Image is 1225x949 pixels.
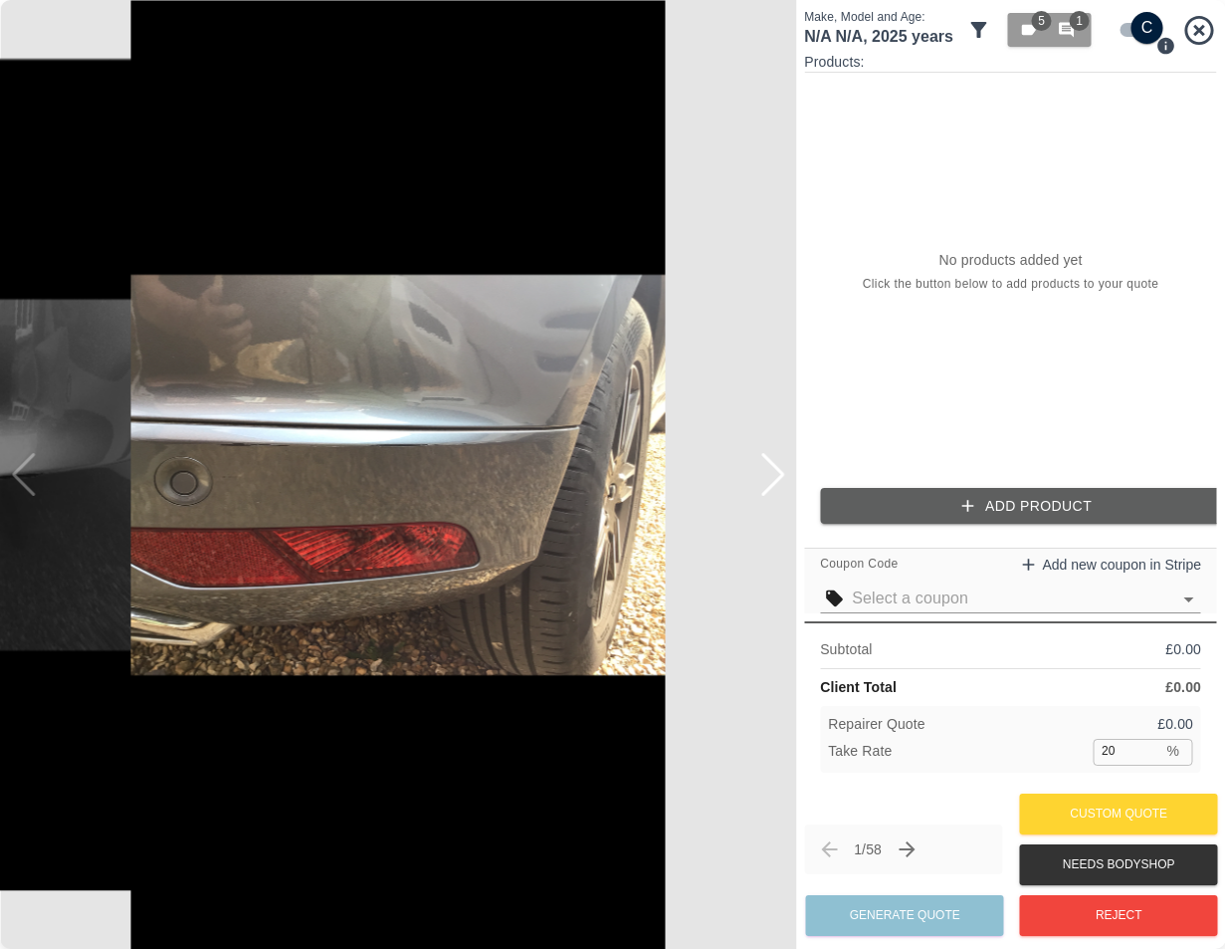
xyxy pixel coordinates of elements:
button: Reject [1020,895,1218,936]
span: Coupon Code [820,555,898,575]
p: Repairer Quote [828,714,925,735]
p: No products added yet [939,250,1083,270]
p: 1 / 58 [854,839,882,859]
button: Custom Quote [1020,794,1218,834]
h1: N/A N/A , 2025 years [804,26,959,47]
button: Needs Bodyshop [1020,844,1218,885]
svg: Press Q to switch [1156,36,1176,56]
p: £ 0.00 [1165,639,1201,660]
span: 5 [1032,11,1052,31]
span: Next/Skip claim (→ or ↓) [890,832,923,866]
button: Open [1175,586,1203,613]
p: Products: [804,52,1217,72]
p: £ 0.00 [1157,714,1193,735]
p: Client Total [820,677,897,698]
p: Take Rate [828,741,892,762]
input: Select a coupon [852,585,1171,612]
p: Make, Model and Age: [804,8,959,26]
p: % [1166,741,1179,762]
button: 51 [1008,13,1092,47]
span: Previous claim (← or ↑) [812,832,846,866]
a: Add new coupon in Stripe [1018,553,1201,577]
span: 1 [1070,11,1090,31]
span: Click the button below to add products to your quote [863,275,1159,295]
p: £ 0.00 [1165,677,1201,698]
button: Next claim [890,832,923,866]
p: Subtotal [820,639,872,660]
